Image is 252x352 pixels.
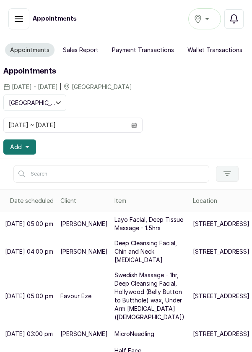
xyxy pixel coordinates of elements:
[10,197,54,205] div: Date scheduled
[114,197,186,205] div: Item
[193,330,249,338] p: [STREET_ADDRESS]
[193,197,249,205] div: Location
[33,15,77,23] h1: Appointments
[5,247,53,256] p: [DATE] 04:00 pm
[107,43,179,57] button: Payment Transactions
[131,122,137,128] svg: calendar
[3,66,249,77] h1: Appointments
[60,82,62,91] span: |
[13,165,209,183] input: Search
[3,95,66,111] button: [GEOGRAPHIC_DATA]
[60,247,108,256] p: [PERSON_NAME]
[5,330,53,338] p: [DATE] 03:00 pm
[60,197,108,205] div: Client
[114,271,186,321] p: Swedish Massage - 1hr, Deep Cleansing Facial, Hollywood (Belly Button to Butthole) wax, Under Arm...
[60,330,108,338] p: [PERSON_NAME]
[5,220,53,228] p: [DATE] 05:00 pm
[193,292,249,300] p: [STREET_ADDRESS]
[72,83,132,91] span: [GEOGRAPHIC_DATA]
[58,43,104,57] button: Sales Report
[5,43,55,57] button: Appointments
[12,83,58,91] span: [DATE] - [DATE]
[114,239,186,264] p: Deep Cleansing Facial, Chin and Neck [MEDICAL_DATA]
[3,139,36,155] button: Add
[60,292,91,300] p: Favour Eze
[182,43,247,57] button: Wallet Transactions
[4,118,126,132] input: Select date
[5,292,53,300] p: [DATE] 05:00 pm
[60,220,108,228] p: [PERSON_NAME]
[193,220,249,228] p: [STREET_ADDRESS]
[193,247,249,256] p: [STREET_ADDRESS]
[10,143,22,151] span: Add
[9,98,56,107] span: [GEOGRAPHIC_DATA]
[114,215,186,232] p: Layo Facial, Deep Tissue Massage - 1.5hrs
[114,330,154,338] p: MicroNeedling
